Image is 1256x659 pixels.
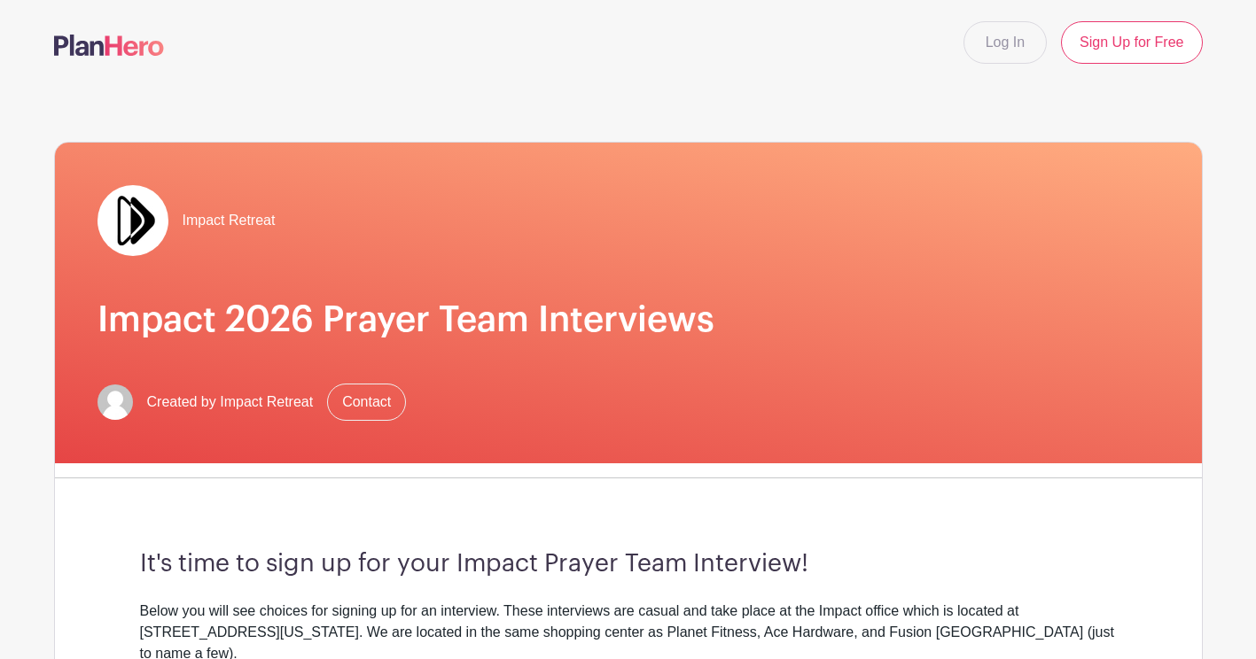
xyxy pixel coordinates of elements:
a: Log In [963,21,1047,64]
h3: It's time to sign up for your Impact Prayer Team Interview! [140,549,1117,579]
a: Contact [327,384,406,421]
span: Created by Impact Retreat [147,392,314,413]
a: Sign Up for Free [1061,21,1202,64]
h1: Impact 2026 Prayer Team Interviews [98,298,1159,341]
img: default-ce2991bfa6775e67f084385cd625a349d9dcbb7a52a09fb2fda1e96e2d18dcdb.png [98,384,133,420]
img: Double%20Arrow%20Logo.jpg [98,185,168,256]
img: logo-507f7623f17ff9eddc593b1ce0a138ce2505c220e1c5a4e2b4648c50719b7d32.svg [54,35,164,56]
span: Impact Retreat [183,210,276,231]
